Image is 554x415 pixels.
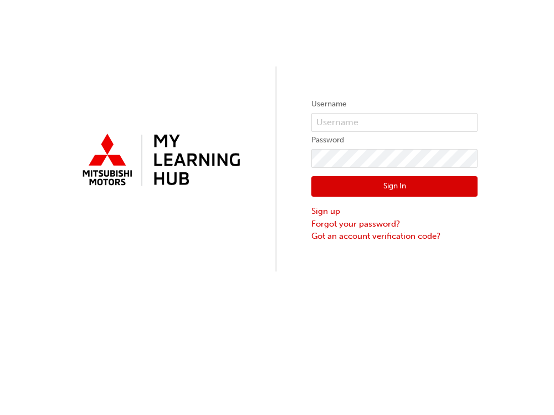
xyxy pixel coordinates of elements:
a: Sign up [311,205,478,218]
img: mmal [76,129,243,192]
label: Password [311,134,478,147]
input: Username [311,113,478,132]
button: Sign In [311,176,478,197]
label: Username [311,98,478,111]
a: Forgot your password? [311,218,478,230]
a: Got an account verification code? [311,230,478,243]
